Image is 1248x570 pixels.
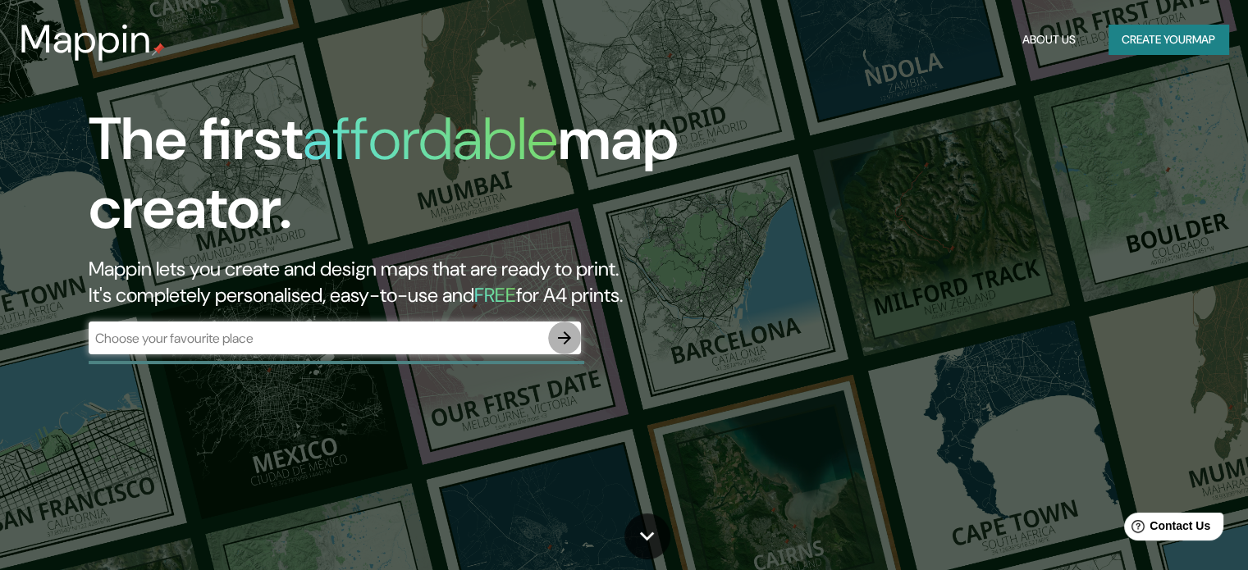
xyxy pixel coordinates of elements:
h5: FREE [474,282,516,308]
button: Create yourmap [1109,25,1228,55]
h1: The first map creator. [89,105,713,256]
h1: affordable [303,101,558,177]
h2: Mappin lets you create and design maps that are ready to print. It's completely personalised, eas... [89,256,713,308]
img: mappin-pin [152,43,165,56]
input: Choose your favourite place [89,329,548,348]
h3: Mappin [20,16,152,62]
button: About Us [1016,25,1082,55]
iframe: Help widget launcher [1102,506,1230,552]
